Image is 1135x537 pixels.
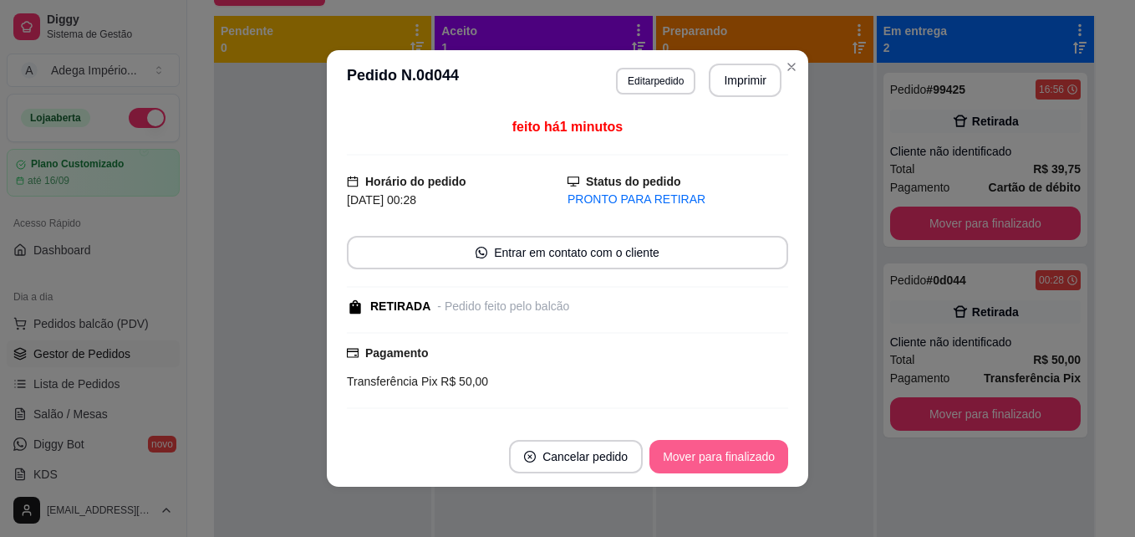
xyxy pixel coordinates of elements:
button: close-circleCancelar pedido [509,440,643,473]
strong: Status do pedido [586,175,681,188]
button: whats-appEntrar em contato com o cliente [347,236,788,269]
span: [DATE] 00:28 [347,193,416,207]
span: credit-card [347,347,359,359]
div: RETIRADA [370,298,430,315]
span: close-circle [524,451,536,463]
button: Close [778,54,805,80]
strong: Pagamento [365,346,428,360]
span: feito há 1 minutos [512,120,623,134]
button: Editarpedido [616,68,695,95]
div: PRONTO PARA RETIRAR [567,191,788,208]
div: - Pedido feito pelo balcão [437,298,569,315]
span: Transferência Pix [347,375,437,388]
strong: Horário do pedido [365,175,466,188]
button: Imprimir [709,64,781,97]
span: desktop [567,176,579,187]
span: R$ 50,00 [437,375,488,388]
span: whats-app [476,247,487,258]
span: calendar [347,176,359,187]
h3: Pedido N. 0d044 [347,64,459,97]
button: Mover para finalizado [649,440,788,473]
